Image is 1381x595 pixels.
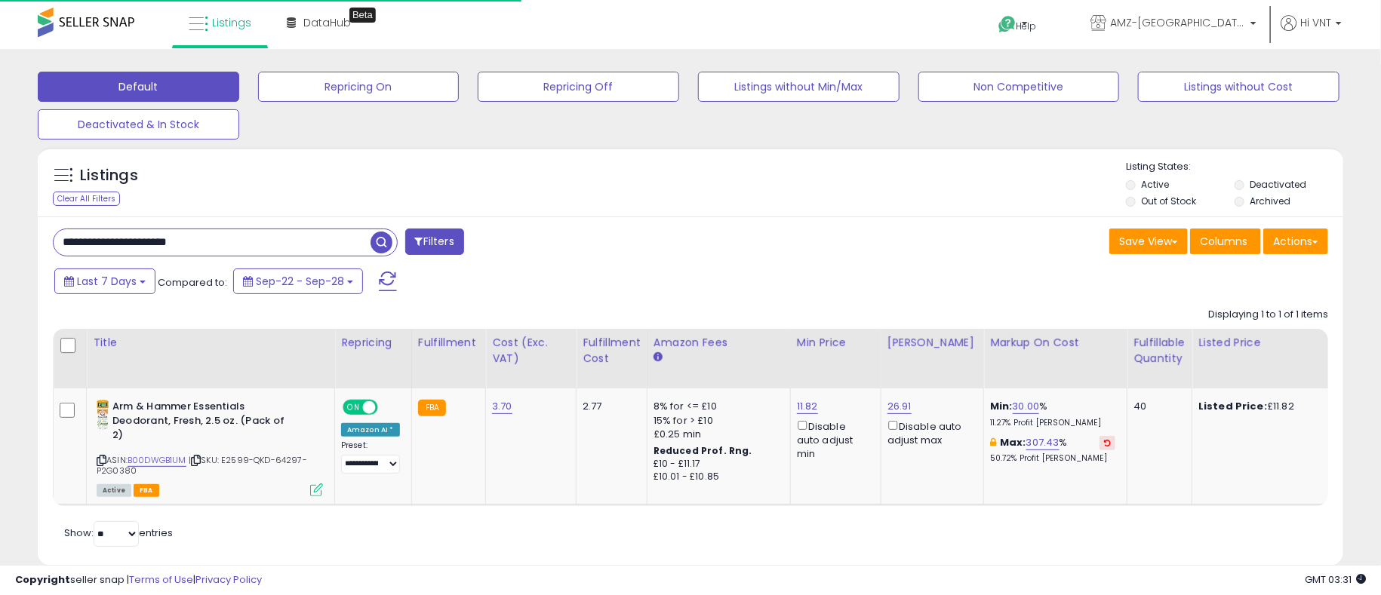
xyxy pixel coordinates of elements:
[654,351,663,364] small: Amazon Fees.
[129,572,193,587] a: Terms of Use
[376,401,400,414] span: OFF
[1250,178,1306,191] label: Deactivated
[986,4,1066,49] a: Help
[990,453,1115,464] p: 50.72% Profit [PERSON_NAME]
[341,423,400,437] div: Amazon AI *
[887,399,912,414] a: 26.91
[1013,399,1040,414] a: 30.00
[990,400,1115,428] div: %
[887,335,977,351] div: [PERSON_NAME]
[990,418,1115,428] p: 11.27% Profit [PERSON_NAME]
[654,335,784,351] div: Amazon Fees
[97,454,307,477] span: | SKU: E2599-QKD-64297-P2G0380
[93,335,328,351] div: Title
[97,400,323,495] div: ASIN:
[1026,435,1060,450] a: 307.43
[1250,195,1290,207] label: Archived
[478,72,679,102] button: Repricing Off
[258,72,460,102] button: Repricing On
[1281,15,1342,49] a: Hi VNT
[418,400,446,416] small: FBA
[1138,72,1339,102] button: Listings without Cost
[405,228,464,255] button: Filters
[654,414,779,428] div: 15% for > £10
[654,458,779,471] div: £10 - £11.17
[77,274,137,289] span: Last 7 Days
[1141,195,1196,207] label: Out of Stock
[38,72,239,102] button: Default
[64,526,173,540] span: Show: entries
[1126,160,1343,174] p: Listing States:
[1141,178,1169,191] label: Active
[492,335,570,367] div: Cost (Exc. VAT)
[341,440,400,474] div: Preset:
[1109,228,1188,254] button: Save View
[583,400,635,413] div: 2.77
[303,15,351,30] span: DataHub
[1110,15,1246,30] span: AMZ-[GEOGRAPHIC_DATA]
[984,329,1127,388] th: The percentage added to the cost of goods (COGS) that forms the calculator for Min & Max prices.
[1190,228,1261,254] button: Columns
[918,72,1120,102] button: Non Competitive
[654,471,779,483] div: £10.01 - £10.85
[1300,15,1331,30] span: Hi VNT
[1198,399,1267,413] b: Listed Price:
[195,572,262,587] a: Privacy Policy
[1208,308,1328,322] div: Displaying 1 to 1 of 1 items
[80,165,138,186] h5: Listings
[1000,435,1026,449] b: Max:
[38,109,239,140] button: Deactivated & In Stock
[53,192,120,206] div: Clear All Filters
[654,428,779,441] div: £0.25 min
[583,335,641,367] div: Fulfillment Cost
[492,399,512,414] a: 3.70
[887,418,972,447] div: Disable auto adjust max
[698,72,900,102] button: Listings without Min/Max
[1133,400,1180,413] div: 40
[797,399,818,414] a: 11.82
[349,8,376,23] div: Tooltip anchor
[256,274,344,289] span: Sep-22 - Sep-28
[1263,228,1328,254] button: Actions
[341,335,405,351] div: Repricing
[54,268,155,294] button: Last 7 Days
[990,436,1115,464] div: %
[15,572,70,587] strong: Copyright
[797,418,869,462] div: Disable auto adjust min
[1198,400,1324,413] div: £11.82
[1017,20,1037,32] span: Help
[654,400,779,413] div: 8% for <= £10
[344,401,363,414] span: ON
[158,275,227,290] span: Compared to:
[797,335,875,351] div: Min Price
[15,573,262,587] div: seller snap | |
[112,400,296,446] b: Arm & Hammer Essentials Deodorant, Fresh, 2.5 oz. (Pack of 2)
[990,399,1013,413] b: Min:
[1133,335,1186,367] div: Fulfillable Quantity
[134,484,159,497] span: FBA
[1305,572,1366,587] span: 2025-10-6 03:31 GMT
[1200,234,1247,249] span: Columns
[654,444,752,457] b: Reduced Prof. Rng.
[97,484,131,497] span: All listings currently available for purchase on Amazon
[998,15,1017,34] i: Get Help
[1198,335,1329,351] div: Listed Price
[128,454,186,467] a: B00DWGB1UM
[212,15,251,30] span: Listings
[233,268,363,294] button: Sep-22 - Sep-28
[97,400,109,430] img: 41Usd8vr+jL._SL40_.jpg
[990,335,1121,351] div: Markup on Cost
[418,335,479,351] div: Fulfillment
